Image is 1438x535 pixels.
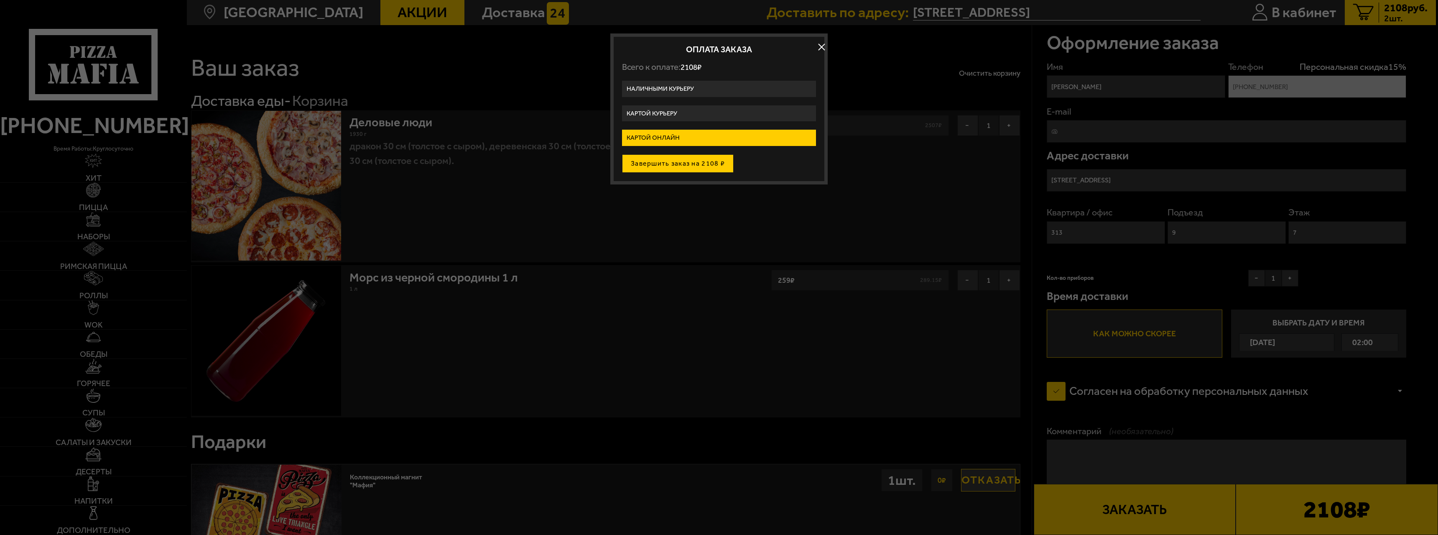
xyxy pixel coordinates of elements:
label: Картой курьеру [622,105,816,122]
span: 2108 ₽ [681,62,701,72]
h2: Оплата заказа [622,45,816,54]
button: Завершить заказ на 2108 ₽ [622,154,734,173]
p: Всего к оплате: [622,62,816,72]
label: Наличными курьеру [622,81,816,97]
label: Картой онлайн [622,130,816,146]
